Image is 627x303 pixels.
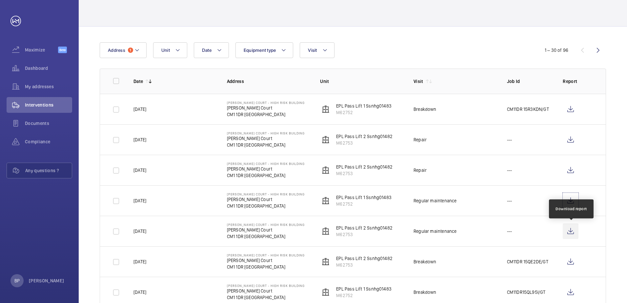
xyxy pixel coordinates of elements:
p: CM1 1DR [GEOGRAPHIC_DATA] [227,294,305,301]
p: [DATE] [133,167,146,173]
img: elevator.svg [322,197,330,205]
span: Beta [58,47,67,53]
p: Address [227,78,310,85]
p: CM1 1DR [GEOGRAPHIC_DATA] [227,172,305,179]
p: CM11DR 15R3KDN/GT [507,106,549,112]
div: Regular maintenance [414,228,456,234]
p: Visit [414,78,423,85]
img: elevator.svg [322,258,330,266]
button: Address1 [100,42,147,58]
div: Download report [556,206,587,212]
p: EPL Pass Lift 1 Ssnhg01483 [336,194,392,201]
p: [PERSON_NAME] Court [227,288,305,294]
p: Unit [320,78,403,85]
span: Interventions [25,102,72,108]
p: EPL Pass Lift 1 Ssnhg01483 [336,286,392,292]
div: Regular maintenance [414,197,456,204]
p: BP [14,277,20,284]
img: elevator.svg [322,227,330,235]
p: [PERSON_NAME] [29,277,64,284]
button: Visit [300,42,334,58]
div: Breakdown [414,258,436,265]
p: [PERSON_NAME] Court - High Risk Building [227,223,305,227]
span: Maximize [25,47,58,53]
p: M62752 [336,201,392,207]
p: [DATE] [133,106,146,112]
p: [PERSON_NAME] Court - High Risk Building [227,192,305,196]
p: CM1 1DR [GEOGRAPHIC_DATA] [227,264,305,270]
span: Equipment type [244,48,276,53]
p: EPL Pass Lift 2 Ssnhg01482 [336,255,393,262]
p: [PERSON_NAME] Court - High Risk Building [227,253,305,257]
p: EPL Pass Lift 2 Ssnhg01482 [336,225,393,231]
p: Date [133,78,143,85]
span: Date [202,48,212,53]
img: elevator.svg [322,105,330,113]
p: [DATE] [133,289,146,295]
p: [PERSON_NAME] Court - High Risk Building [227,162,305,166]
p: M62753 [336,170,393,177]
button: Equipment type [235,42,293,58]
span: Documents [25,120,72,127]
p: [PERSON_NAME] Court [227,135,305,142]
p: [PERSON_NAME] Court [227,196,305,203]
div: Repair [414,167,427,173]
span: 1 [128,48,133,53]
p: CM1 1DR [GEOGRAPHIC_DATA] [227,233,305,240]
p: M62753 [336,231,393,238]
div: Breakdown [414,106,436,112]
p: CM1 1DR [GEOGRAPHIC_DATA] [227,203,305,209]
div: 1 – 30 of 96 [545,47,568,53]
p: CM11DR15QL95I/GT [507,289,546,295]
p: M62752 [336,109,392,116]
p: [DATE] [133,228,146,234]
p: [PERSON_NAME] Court [227,227,305,233]
p: M62753 [336,140,393,146]
button: Date [194,42,229,58]
p: EPL Pass Lift 2 Ssnhg01482 [336,164,393,170]
div: Breakdown [414,289,436,295]
p: --- [507,136,512,143]
p: [PERSON_NAME] Court - High Risk Building [227,131,305,135]
p: [PERSON_NAME] Court [227,257,305,264]
p: CM11DR 15QE2DE/GT [507,258,548,265]
p: [PERSON_NAME] Court - High Risk Building [227,101,305,105]
span: Unit [161,48,170,53]
div: Repair [414,136,427,143]
p: M62752 [336,292,392,299]
p: EPL Pass Lift 1 Ssnhg01483 [336,103,392,109]
p: Report [563,78,593,85]
img: elevator.svg [322,166,330,174]
p: [PERSON_NAME] Court [227,166,305,172]
p: [PERSON_NAME] Court [227,105,305,111]
p: --- [507,197,512,204]
img: elevator.svg [322,136,330,144]
p: [DATE] [133,136,146,143]
span: Visit [308,48,317,53]
span: Compliance [25,138,72,145]
span: Address [108,48,125,53]
button: Unit [153,42,187,58]
p: M62753 [336,262,393,268]
span: My addresses [25,83,72,90]
p: Job Id [507,78,553,85]
span: Dashboard [25,65,72,71]
p: [DATE] [133,197,146,204]
p: [DATE] [133,258,146,265]
p: [PERSON_NAME] Court - High Risk Building [227,284,305,288]
p: EPL Pass Lift 2 Ssnhg01482 [336,133,393,140]
p: --- [507,167,512,173]
p: --- [507,228,512,234]
img: elevator.svg [322,288,330,296]
p: CM1 1DR [GEOGRAPHIC_DATA] [227,111,305,118]
p: CM1 1DR [GEOGRAPHIC_DATA] [227,142,305,148]
span: Any questions ? [25,167,72,174]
